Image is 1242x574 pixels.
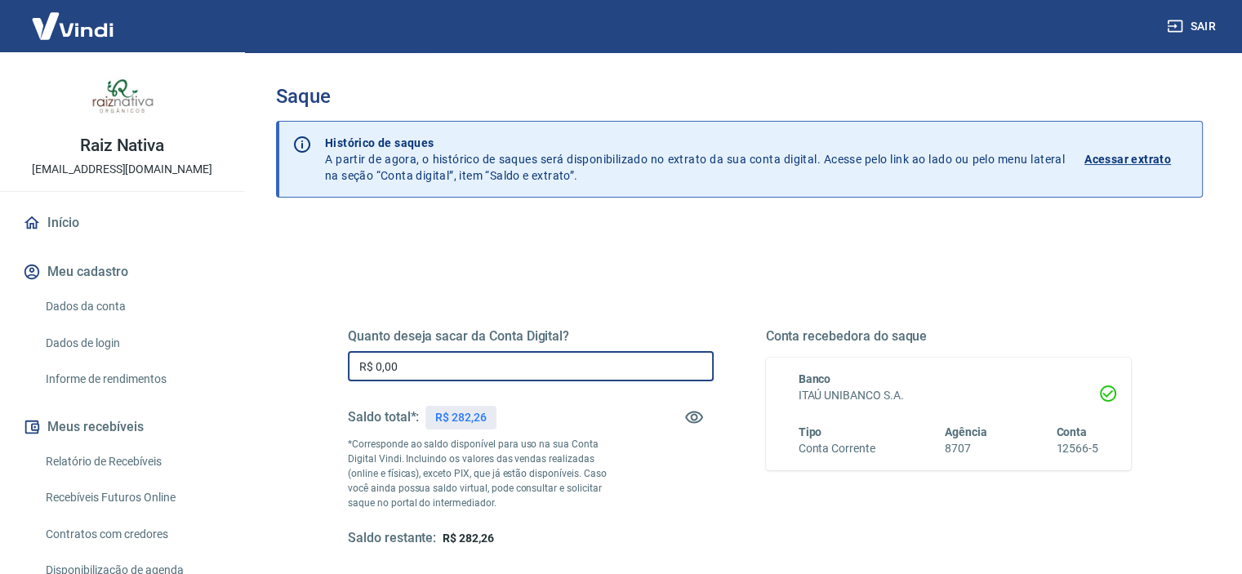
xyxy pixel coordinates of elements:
span: Agência [945,425,987,438]
a: Dados da conta [39,290,225,323]
a: Dados de login [39,327,225,360]
h5: Quanto deseja sacar da Conta Digital? [348,328,714,345]
h6: Conta Corrente [799,440,875,457]
span: Conta [1056,425,1087,438]
h5: Saldo restante: [348,530,436,547]
button: Meu cadastro [20,254,225,290]
h6: 12566-5 [1056,440,1098,457]
h6: ITAÚ UNIBANCO S.A. [799,387,1099,404]
h5: Saldo total*: [348,409,419,425]
p: Histórico de saques [325,135,1065,151]
h3: Saque [276,85,1203,108]
p: [EMAIL_ADDRESS][DOMAIN_NAME] [32,161,212,178]
p: A partir de agora, o histórico de saques será disponibilizado no extrato da sua conta digital. Ac... [325,135,1065,184]
img: e8b8ed4b-e116-4130-a95d-aa8d545129c6.jpeg [90,65,155,131]
button: Meus recebíveis [20,409,225,445]
h6: 8707 [945,440,987,457]
a: Início [20,205,225,241]
a: Contratos com credores [39,518,225,551]
span: Banco [799,372,831,385]
a: Acessar extrato [1084,135,1189,184]
img: Vindi [20,1,126,51]
span: Tipo [799,425,822,438]
button: Sair [1164,11,1222,42]
a: Relatório de Recebíveis [39,445,225,478]
p: Acessar extrato [1084,151,1171,167]
a: Informe de rendimentos [39,363,225,396]
h5: Conta recebedora do saque [766,328,1132,345]
p: *Corresponde ao saldo disponível para uso na sua Conta Digital Vindi. Incluindo os valores das ve... [348,437,622,510]
span: R$ 282,26 [443,532,494,545]
p: R$ 282,26 [435,409,487,426]
p: Raiz Nativa [80,137,164,154]
a: Recebíveis Futuros Online [39,481,225,514]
